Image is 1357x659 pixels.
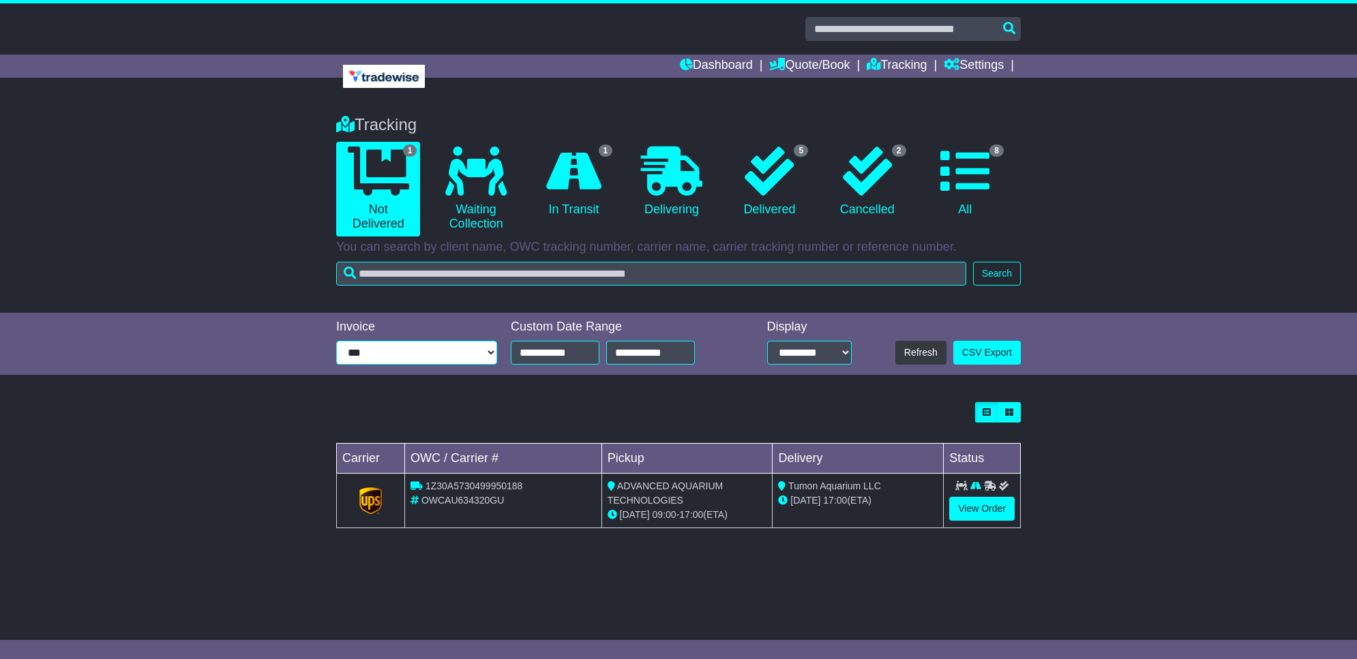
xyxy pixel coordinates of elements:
td: Carrier [337,444,405,474]
img: GetCarrierServiceLogo [359,487,383,515]
div: Tracking [329,115,1028,135]
a: 8 All [923,142,1007,222]
span: 17:00 [823,495,847,506]
a: CSV Export [953,341,1021,365]
td: Delivery [773,444,944,474]
span: 8 [989,144,1004,157]
a: 2 Cancelled [825,142,909,222]
div: Display [767,320,852,335]
div: Invoice [336,320,497,335]
span: 1Z30A5730499950188 [426,480,522,491]
button: Search [973,262,1021,286]
a: Tracking [867,55,927,78]
a: Quote/Book [769,55,850,78]
span: 09:00 [653,509,676,520]
div: (ETA) [778,493,938,508]
a: 5 Delivered [728,142,811,222]
span: 2 [892,144,906,157]
button: Refresh [895,341,946,365]
span: 1 [403,144,417,157]
a: Dashboard [680,55,753,78]
span: Tumon Aquarium LLC [788,480,881,491]
span: [DATE] [790,495,820,506]
span: OWCAU634320GU [421,495,504,506]
a: Waiting Collection [434,142,518,236]
a: 1 In Transit [532,142,616,222]
a: View Order [949,497,1015,521]
span: 5 [794,144,808,157]
span: [DATE] [620,509,650,520]
td: OWC / Carrier # [405,444,602,474]
p: You can search by client name, OWC tracking number, carrier name, carrier tracking number or refe... [336,240,1021,255]
td: Pickup [601,444,773,474]
span: 1 [599,144,613,157]
td: Status [944,444,1021,474]
a: 1 Not Delivered [336,142,420,236]
div: - (ETA) [608,508,767,522]
span: ADVANCED AQUARIUM TECHNOLOGIES [608,480,723,506]
a: Settings [944,55,1004,78]
span: 17:00 [679,509,703,520]
div: Custom Date Range [511,320,730,335]
a: Delivering [629,142,713,222]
